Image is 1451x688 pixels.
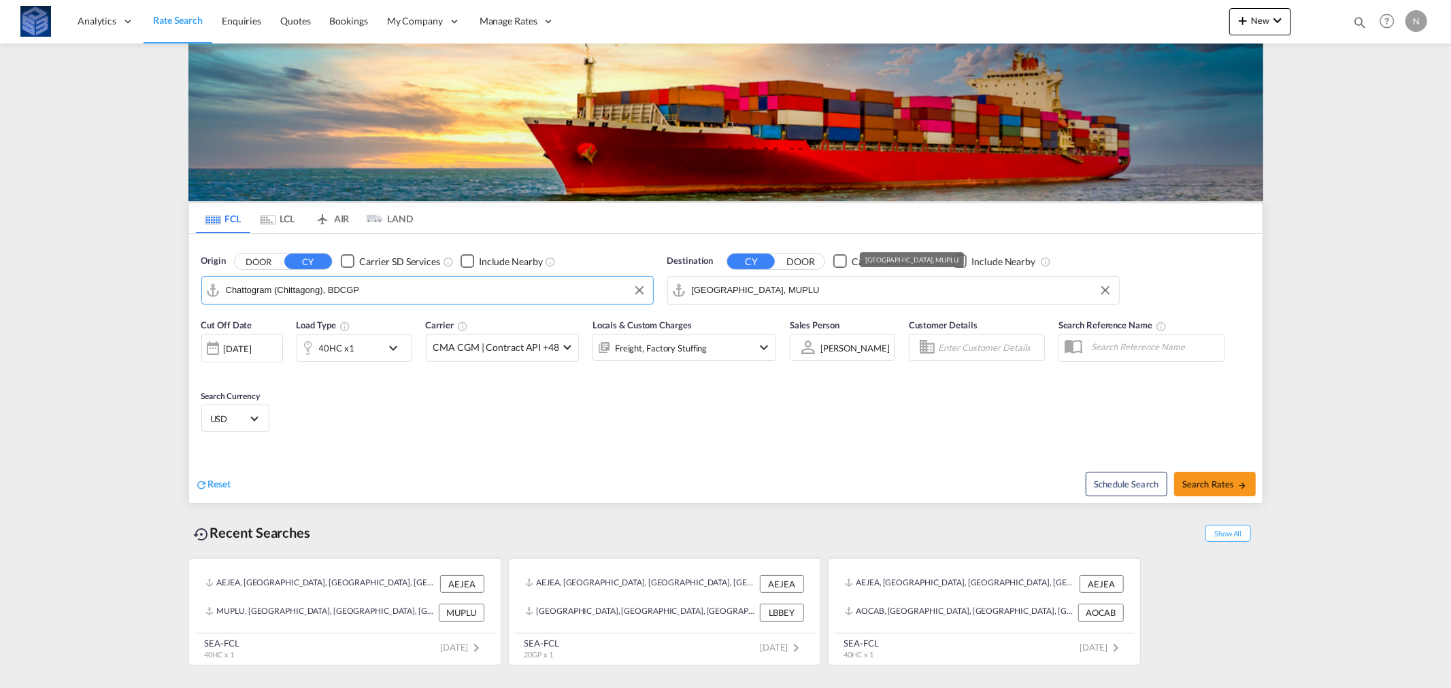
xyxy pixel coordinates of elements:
div: Carrier SD Services [359,255,440,269]
div: SEA-FCL [524,637,559,649]
md-icon: icon-airplane [314,211,331,221]
div: [DATE] [201,334,283,362]
md-icon: icon-information-outline [339,321,350,332]
md-icon: icon-magnify [1352,15,1367,30]
span: Help [1375,10,1399,33]
md-icon: icon-chevron-down [1269,12,1286,29]
span: Locals & Custom Charges [593,320,692,330]
div: Help [1375,10,1405,34]
div: LBBEY, Beirut, Lebanon, Levante, Middle East [525,604,756,621]
div: N [1405,10,1427,32]
span: Search Reference Name [1058,320,1167,330]
span: Manage Rates [480,14,537,28]
span: 40HC x 1 [205,650,234,659]
span: CMA CGM | Contract API +48 [433,341,559,354]
md-icon: Unchecked: Ignores neighbouring ports when fetching rates.Checked : Includes neighbouring ports w... [1040,256,1051,267]
div: MUPLU, Port Louis, Mauritius, Eastern Africa, Africa [205,604,435,621]
md-icon: The selected Trucker/Carrierwill be displayed in the rate results If the rates are from another f... [457,321,468,332]
div: MUPLU [439,604,484,621]
div: AOCAB, Cabinda, Angola, Central Africa, Africa [845,604,1075,621]
md-select: Select Currency: $ USDUnited States Dollar [209,409,262,428]
md-icon: icon-refresh [196,479,208,491]
input: Search by Port [692,280,1112,300]
md-pagination-wrapper: Use the left and right arrow keys to navigate between tabs [196,203,414,233]
div: Freight Factory Stuffingicon-chevron-down [593,334,776,361]
md-icon: icon-backup-restore [194,526,210,543]
md-icon: icon-arrow-right [1237,481,1247,490]
recent-search-card: AEJEA, [GEOGRAPHIC_DATA], [GEOGRAPHIC_DATA], [GEOGRAPHIC_DATA], [GEOGRAPHIC_DATA] AEJEAMUPLU, [GE... [188,558,501,666]
recent-search-card: AEJEA, [GEOGRAPHIC_DATA], [GEOGRAPHIC_DATA], [GEOGRAPHIC_DATA], [GEOGRAPHIC_DATA] AEJEAAOCAB, [GE... [828,558,1141,666]
div: AEJEA, Jebel Ali, United Arab Emirates, Middle East, Middle East [205,575,437,593]
button: DOOR [235,254,282,269]
div: 40HC x1icon-chevron-down [297,334,412,362]
span: My Company [387,14,443,28]
input: Search by Port [226,280,646,300]
span: USD [210,413,248,425]
input: Enter Customer Details [938,337,1040,358]
div: Freight Factory Stuffing [615,339,707,358]
div: Origin DOOR CY Checkbox No InkUnchecked: Search for CY (Container Yard) services for all selected... [189,234,1263,503]
div: LBBEY [760,604,804,621]
button: CY [284,254,332,269]
button: Search Ratesicon-arrow-right [1174,472,1256,496]
span: Search Rates [1182,479,1248,489]
span: Customer Details [909,320,978,330]
md-tab-item: FCL [196,203,250,233]
md-tab-item: LAND [359,203,414,233]
md-icon: icon-plus 400-fg [1235,12,1251,29]
span: [DATE] [440,642,484,653]
div: [DATE] [224,343,252,355]
img: fff785d0086311efa2d3e168b14c2f64.png [20,6,51,37]
div: icon-magnify [1352,15,1367,35]
recent-search-card: AEJEA, [GEOGRAPHIC_DATA], [GEOGRAPHIC_DATA], [GEOGRAPHIC_DATA], [GEOGRAPHIC_DATA] AEJEA[GEOGRAPHI... [508,558,821,666]
md-checkbox: Checkbox No Ink [461,254,543,269]
md-icon: Your search will be saved by the below given name [1156,321,1167,332]
span: Load Type [297,320,350,330]
md-icon: icon-chevron-right [788,640,805,656]
md-icon: Unchecked: Ignores neighbouring ports when fetching rates.Checked : Includes neighbouring ports w... [546,256,556,267]
md-icon: icon-chevron-down [756,339,772,356]
span: [DATE] [760,642,804,653]
div: AEJEA [1080,575,1124,593]
div: AEJEA [440,575,484,593]
button: Clear Input [629,280,650,300]
md-checkbox: Checkbox No Ink [833,254,933,269]
md-icon: Unchecked: Search for CY (Container Yard) services for all selected carriers.Checked : Search for... [443,256,454,267]
span: Carrier [426,320,468,330]
span: 20GP x 1 [524,650,553,659]
span: Cut Off Date [201,320,252,330]
input: Search Reference Name [1084,337,1224,357]
md-select: Sales Person: Natalia Khakhanashvili [819,338,891,358]
span: 40HC x 1 [844,650,873,659]
span: Reset [208,478,231,489]
div: [GEOGRAPHIC_DATA], MUPLU [865,252,958,267]
md-datepicker: Select [201,361,212,379]
span: Show All [1205,525,1250,542]
button: DOOR [777,254,824,269]
md-checkbox: Checkbox No Ink [341,254,440,269]
md-icon: icon-chevron-right [469,640,485,656]
span: [DATE] [1080,642,1124,653]
div: AEJEA, Jebel Ali, United Arab Emirates, Middle East, Middle East [845,575,1076,593]
div: Include Nearby [479,255,543,269]
span: Bookings [330,15,368,27]
div: SEA-FCL [205,637,239,649]
md-tab-item: LCL [250,203,305,233]
button: Note: By default Schedule search will only considerorigin ports, destination ports and cut off da... [1086,472,1167,496]
md-icon: icon-chevron-down [385,340,408,356]
span: Rate Search [153,14,203,26]
div: SEA-FCL [844,637,879,649]
iframe: Chat [10,617,58,668]
button: Clear Input [1095,280,1116,300]
span: New [1235,15,1286,26]
button: CY [727,254,775,269]
md-checkbox: Checkbox No Ink [953,254,1035,269]
md-input-container: Chattogram (Chittagong), BDCGP [202,277,653,304]
button: icon-plus 400-fgNewicon-chevron-down [1229,8,1291,35]
div: [PERSON_NAME] [820,343,890,354]
md-input-container: Port Louis, MUPLU [668,277,1119,304]
div: 40HC x1 [319,339,354,358]
img: LCL+%26+FCL+BACKGROUND.png [188,44,1263,201]
div: AEJEA [760,575,804,593]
